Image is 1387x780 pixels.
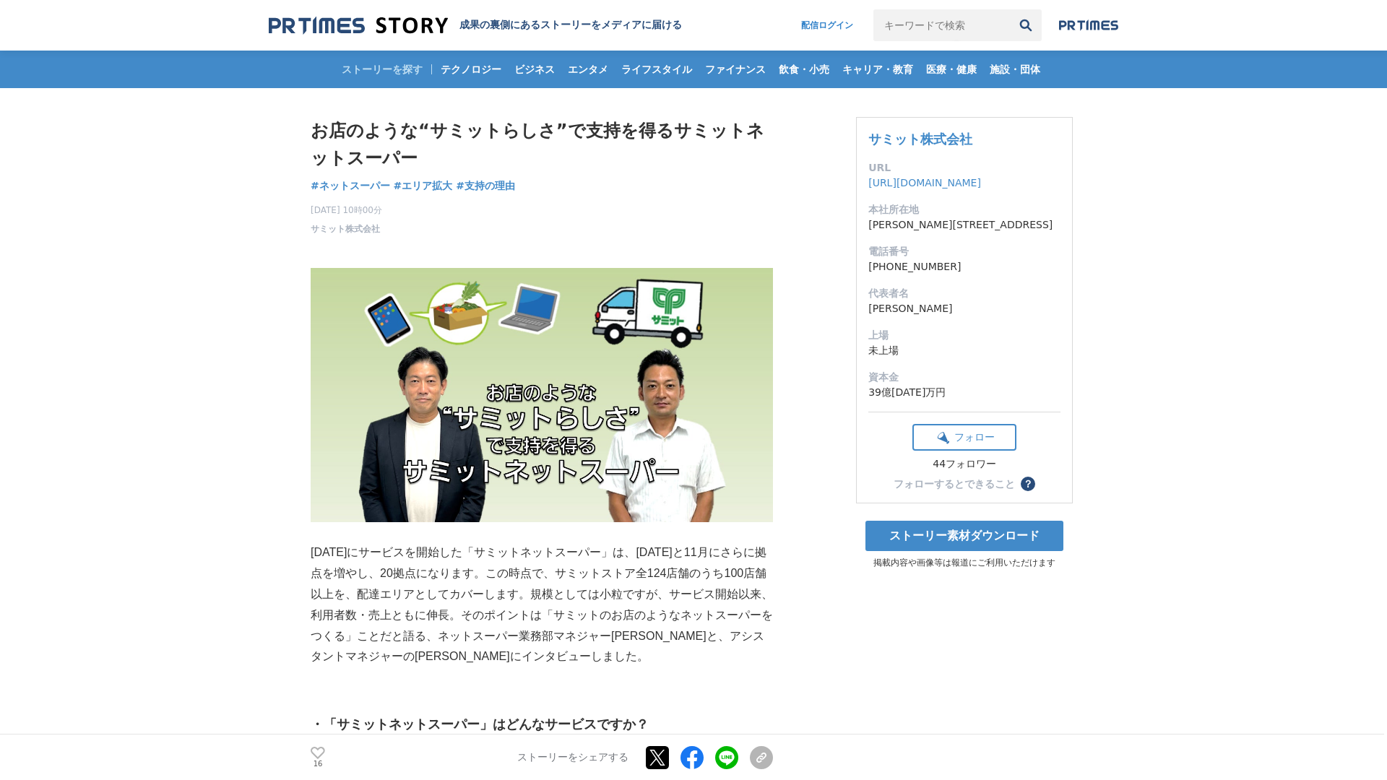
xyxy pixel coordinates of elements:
[509,51,561,88] a: ビジネス
[865,521,1063,551] a: ストーリー素材ダウンロード
[1010,9,1042,41] button: 検索
[920,51,982,88] a: 医療・健康
[456,179,515,192] span: #支持の理由
[311,717,649,732] strong: ・「サミットネットスーパー」はどんなサービスですか？
[868,244,1060,259] dt: 電話番号
[912,458,1016,471] div: 44フォロワー
[394,178,453,194] a: #エリア拡大
[699,63,772,76] span: ファイナンス
[562,51,614,88] a: エンタメ
[868,385,1060,400] dd: 39億[DATE]万円
[456,178,515,194] a: #支持の理由
[269,16,448,35] img: 成果の裏側にあるストーリーをメディアに届ける
[311,178,390,194] a: #ネットスーパー
[394,179,453,192] span: #エリア拡大
[435,63,507,76] span: テクノロジー
[984,63,1046,76] span: 施設・団体
[837,63,919,76] span: キャリア・教育
[868,217,1060,233] dd: [PERSON_NAME][STREET_ADDRESS]
[868,301,1060,316] dd: [PERSON_NAME]
[615,63,698,76] span: ライフスタイル
[837,51,919,88] a: キャリア・教育
[868,259,1060,274] dd: [PHONE_NUMBER]
[773,63,835,76] span: 飲食・小売
[311,542,773,667] p: [DATE]にサービスを開始した「サミットネットスーパー」は、[DATE]と11月にさらに拠点を増やし、20拠点になります。この時点で、サミットストア全124店舗のうち100店舗以上を、配達エリ...
[517,751,628,764] p: ストーリーをシェアする
[856,557,1073,569] p: 掲載内容や画像等は報道にご利用いただけます
[868,160,1060,175] dt: URL
[311,268,773,522] img: thumbnail_6c35c680-87a3-11f0-9b88-d9a03df1220a.png
[699,51,772,88] a: ファイナンス
[311,204,382,217] span: [DATE] 10時00分
[787,9,868,41] a: 配信ログイン
[894,479,1015,489] div: フォローするとできること
[459,19,682,32] h2: 成果の裏側にあるストーリーをメディアに届ける
[868,131,972,147] a: サミット株式会社
[868,328,1060,343] dt: 上場
[1021,477,1035,491] button: ？
[311,222,380,235] a: サミット株式会社
[868,343,1060,358] dd: 未上場
[868,286,1060,301] dt: 代表者名
[868,202,1060,217] dt: 本社所在地
[773,51,835,88] a: 飲食・小売
[1023,479,1033,489] span: ？
[311,117,773,173] h1: お店のような“サミットらしさ”で支持を得るサミットネットスーパー
[1059,19,1118,31] img: prtimes
[269,16,682,35] a: 成果の裏側にあるストーリーをメディアに届ける 成果の裏側にあるストーリーをメディアに届ける
[311,179,390,192] span: #ネットスーパー
[562,63,614,76] span: エンタメ
[873,9,1010,41] input: キーワードで検索
[920,63,982,76] span: 医療・健康
[868,177,981,188] a: [URL][DOMAIN_NAME]
[509,63,561,76] span: ビジネス
[311,760,325,768] p: 16
[615,51,698,88] a: ライフスタイル
[435,51,507,88] a: テクノロジー
[868,370,1060,385] dt: 資本金
[912,424,1016,451] button: フォロー
[984,51,1046,88] a: 施設・団体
